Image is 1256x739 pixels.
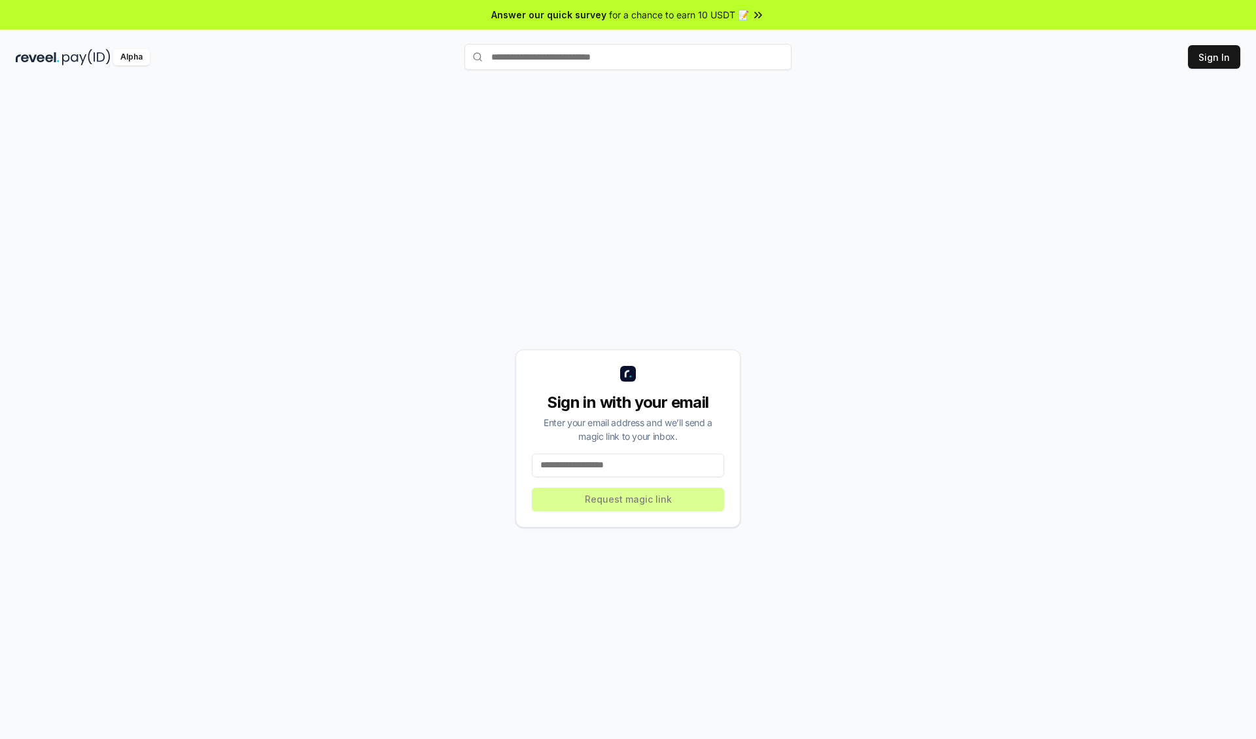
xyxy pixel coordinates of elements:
button: Sign In [1188,45,1240,69]
span: for a chance to earn 10 USDT 📝 [609,8,749,22]
img: reveel_dark [16,49,60,65]
div: Enter your email address and we’ll send a magic link to your inbox. [532,416,724,443]
div: Sign in with your email [532,392,724,413]
div: Alpha [113,49,150,65]
img: pay_id [62,49,111,65]
span: Answer our quick survey [491,8,606,22]
img: logo_small [620,366,636,382]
